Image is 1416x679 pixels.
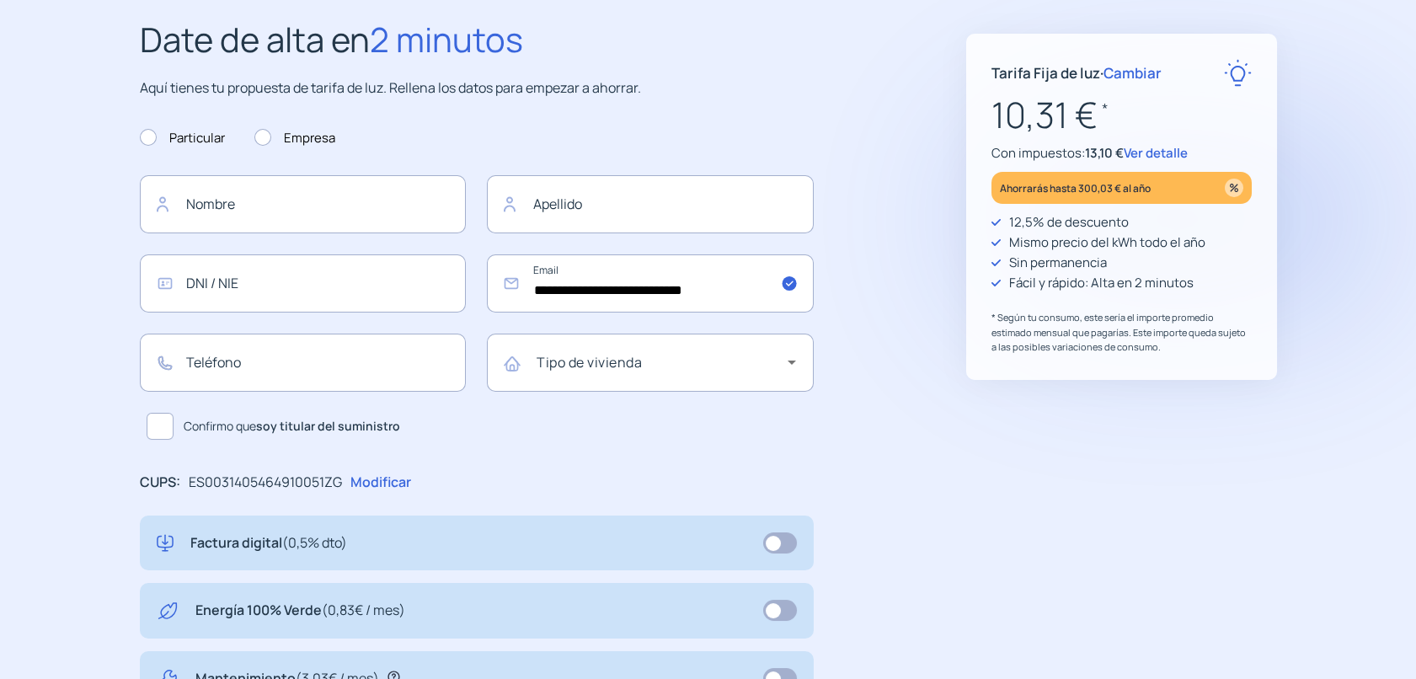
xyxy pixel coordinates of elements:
[1225,179,1243,197] img: percentage_icon.svg
[1009,253,1107,273] p: Sin permanencia
[991,61,1162,84] p: Tarifa Fija de luz ·
[157,532,174,554] img: digital-invoice.svg
[1009,273,1194,293] p: Fácil y rápido: Alta en 2 minutos
[991,87,1252,143] p: 10,31 €
[189,472,342,494] p: ES0031405464910051ZG
[1224,59,1252,87] img: rate-E.svg
[322,601,405,619] span: (0,83€ / mes)
[1000,179,1151,198] p: Ahorrarás hasta 300,03 € al año
[140,128,225,148] label: Particular
[1124,144,1188,162] span: Ver detalle
[537,353,642,372] mat-label: Tipo de vivienda
[256,418,400,434] b: soy titular del suministro
[140,13,814,67] h2: Date de alta en
[1085,144,1124,162] span: 13,10 €
[1009,212,1129,233] p: 12,5% de descuento
[1009,233,1205,253] p: Mismo precio del kWh todo el año
[140,472,180,494] p: CUPS:
[195,600,405,622] p: Energía 100% Verde
[370,16,523,62] span: 2 minutos
[1103,63,1162,83] span: Cambiar
[350,472,411,494] p: Modificar
[140,78,814,99] p: Aquí tienes tu propuesta de tarifa de luz. Rellena los datos para empezar a ahorrar.
[282,533,347,552] span: (0,5% dto)
[254,128,335,148] label: Empresa
[991,143,1252,163] p: Con impuestos:
[991,310,1252,355] p: * Según tu consumo, este sería el importe promedio estimado mensual que pagarías. Este importe qu...
[190,532,347,554] p: Factura digital
[184,417,400,436] span: Confirmo que
[157,600,179,622] img: energy-green.svg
